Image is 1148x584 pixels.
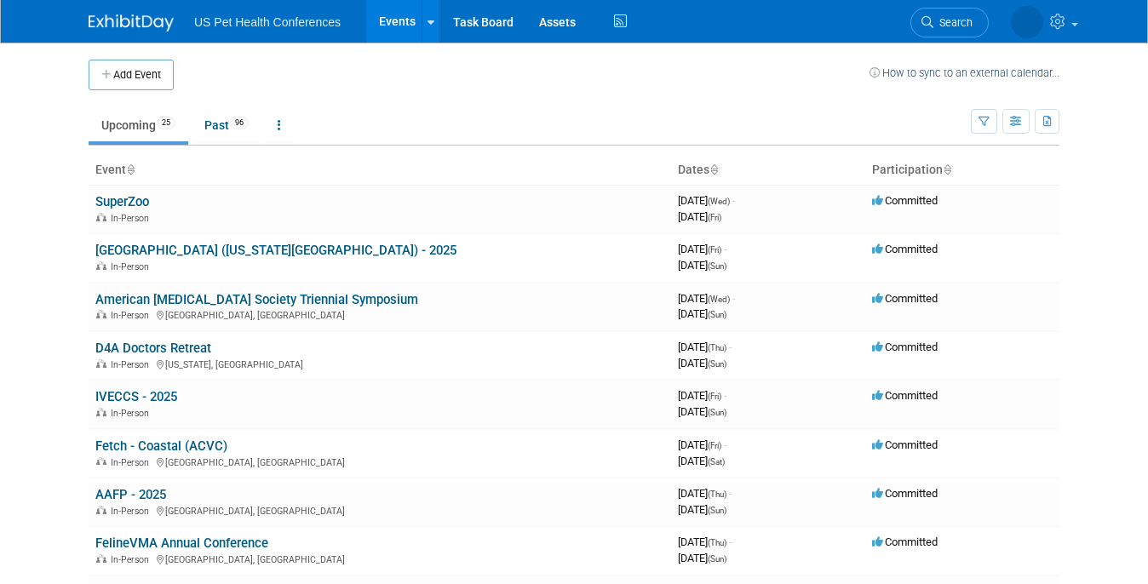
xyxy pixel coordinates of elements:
[872,389,938,402] span: Committed
[89,109,188,141] a: Upcoming25
[708,213,721,222] span: (Fri)
[95,292,418,307] a: American [MEDICAL_DATA] Society Triennial Symposium
[872,438,938,451] span: Committed
[89,156,671,185] th: Event
[724,438,726,451] span: -
[868,16,907,29] span: Search
[678,535,732,548] span: [DATE]
[111,310,154,321] span: In-Person
[95,503,664,517] div: [GEOGRAPHIC_DATA], [GEOGRAPHIC_DATA]
[678,194,735,207] span: [DATE]
[111,457,154,468] span: In-Person
[678,259,726,272] span: [DATE]
[95,389,177,404] a: IVECCS - 2025
[95,487,166,502] a: AAFP - 2025
[732,292,735,305] span: -
[708,310,726,319] span: (Sun)
[678,389,726,402] span: [DATE]
[95,243,456,258] a: [GEOGRAPHIC_DATA] ([US_STATE][GEOGRAPHIC_DATA]) - 2025
[845,8,923,37] a: Search
[708,245,721,255] span: (Fri)
[872,292,938,305] span: Committed
[732,194,735,207] span: -
[678,405,726,418] span: [DATE]
[708,408,726,417] span: (Sun)
[729,487,732,500] span: -
[708,554,726,564] span: (Sun)
[111,213,154,224] span: In-Person
[95,455,664,468] div: [GEOGRAPHIC_DATA], [GEOGRAPHIC_DATA]
[95,535,268,551] a: FelineVMA Annual Conference
[671,156,865,185] th: Dates
[678,438,726,451] span: [DATE]
[724,389,726,402] span: -
[708,295,730,304] span: (Wed)
[708,538,726,547] span: (Thu)
[96,554,106,563] img: In-Person Event
[111,554,154,565] span: In-Person
[96,359,106,368] img: In-Person Event
[708,359,726,369] span: (Sun)
[678,292,735,305] span: [DATE]
[95,552,664,565] div: [GEOGRAPHIC_DATA], [GEOGRAPHIC_DATA]
[678,341,732,353] span: [DATE]
[708,457,725,467] span: (Sat)
[157,117,175,129] span: 25
[678,552,726,564] span: [DATE]
[729,535,732,548] span: -
[95,438,227,454] a: Fetch - Coastal (ACVC)
[111,506,154,517] span: In-Person
[708,392,721,401] span: (Fri)
[194,15,341,29] span: US Pet Health Conferences
[96,310,106,318] img: In-Person Event
[708,441,721,450] span: (Fri)
[945,9,1043,28] img: Adriana Zardus
[96,457,106,466] img: In-Person Event
[678,243,726,255] span: [DATE]
[872,341,938,353] span: Committed
[111,261,154,272] span: In-Person
[870,66,1059,79] a: How to sync to an external calendar...
[230,117,249,129] span: 96
[678,487,732,500] span: [DATE]
[678,503,726,516] span: [DATE]
[865,156,1059,185] th: Participation
[729,341,732,353] span: -
[111,359,154,370] span: In-Person
[708,490,726,499] span: (Thu)
[872,487,938,500] span: Committed
[192,109,261,141] a: Past96
[95,194,149,209] a: SuperZoo
[95,357,664,370] div: [US_STATE], [GEOGRAPHIC_DATA]
[96,408,106,416] img: In-Person Event
[872,194,938,207] span: Committed
[89,14,174,31] img: ExhibitDay
[96,261,106,270] img: In-Person Event
[95,307,664,321] div: [GEOGRAPHIC_DATA], [GEOGRAPHIC_DATA]
[95,341,211,356] a: D4A Doctors Retreat
[126,163,135,176] a: Sort by Event Name
[708,506,726,515] span: (Sun)
[943,163,951,176] a: Sort by Participation Type
[89,60,174,90] button: Add Event
[724,243,726,255] span: -
[678,357,726,369] span: [DATE]
[678,455,725,467] span: [DATE]
[111,408,154,419] span: In-Person
[96,213,106,221] img: In-Person Event
[872,243,938,255] span: Committed
[96,506,106,514] img: In-Person Event
[678,210,721,223] span: [DATE]
[708,261,726,271] span: (Sun)
[709,163,718,176] a: Sort by Start Date
[708,343,726,352] span: (Thu)
[678,307,726,320] span: [DATE]
[708,197,730,206] span: (Wed)
[872,535,938,548] span: Committed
